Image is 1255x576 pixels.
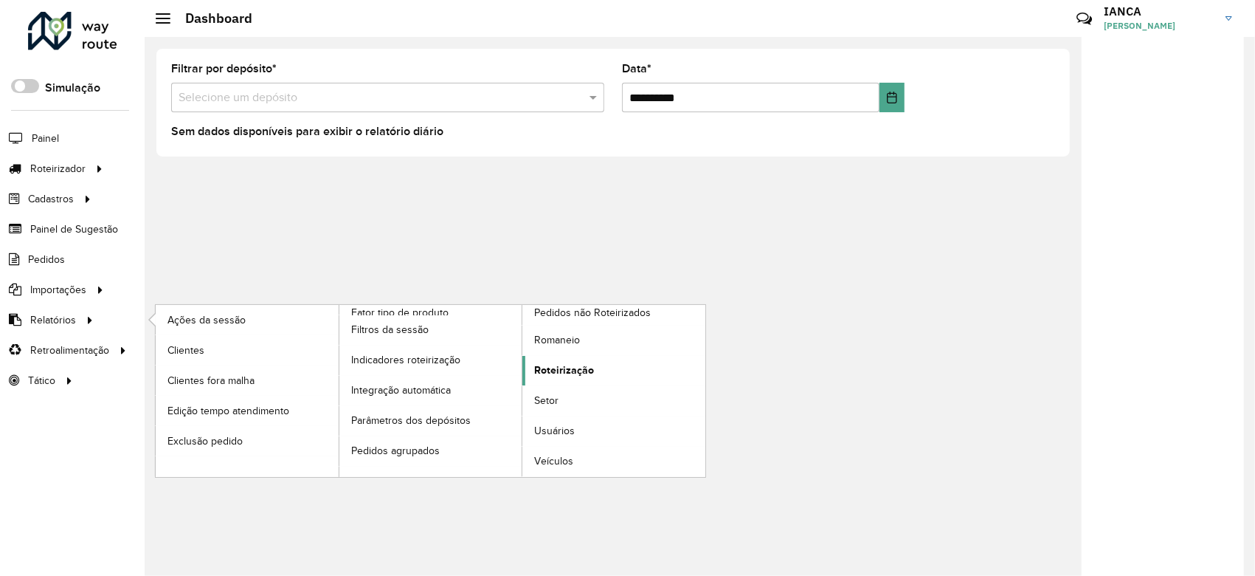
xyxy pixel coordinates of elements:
[534,332,580,348] span: Romaneio
[30,282,86,298] span: Importações
[45,79,100,97] label: Simulação
[339,315,522,345] a: Filtros da sessão
[534,393,559,408] span: Setor
[28,191,74,207] span: Cadastros
[156,426,339,456] a: Exclusão pedido
[170,10,252,27] h2: Dashboard
[167,403,289,419] span: Edição tempo atendimento
[28,373,55,388] span: Tático
[1068,3,1100,35] a: Contato Rápido
[30,222,118,237] span: Painel de Sugestão
[30,161,86,176] span: Roteirizador
[351,305,449,320] span: Fator tipo de produto
[622,60,651,78] label: Data
[351,322,429,337] span: Filtros da sessão
[156,396,339,425] a: Edição tempo atendimento
[534,363,594,378] span: Roteirização
[28,252,65,267] span: Pedidos
[522,326,705,355] a: Romaneio
[167,312,246,328] span: Ações da sessão
[30,312,76,328] span: Relatórios
[522,386,705,416] a: Setor
[156,305,339,335] a: Ações da sessão
[1104,4,1214,18] h3: IANCA
[522,416,705,446] a: Usuários
[522,356,705,385] a: Roteirização
[32,131,59,146] span: Painel
[171,123,443,140] label: Sem dados disponíveis para exibir o relatório diário
[171,60,277,78] label: Filtrar por depósito
[339,346,522,375] a: Indicadores roteirização
[1104,19,1214,32] span: [PERSON_NAME]
[156,335,339,365] a: Clientes
[339,376,522,405] a: Integração automática
[351,413,471,428] span: Parâmetros dos depósitos
[339,406,522,436] a: Parâmetros dos depósitos
[339,436,522,466] a: Pedidos agrupados
[156,366,339,395] a: Clientes fora malha
[351,352,460,368] span: Indicadores roteirização
[534,453,573,469] span: Veículos
[522,447,705,476] a: Veículos
[339,305,706,476] a: Pedidos não Roteirizados
[351,443,440,459] span: Pedidos agrupados
[167,373,255,388] span: Clientes fora malha
[534,423,575,439] span: Usuários
[167,433,243,449] span: Exclusão pedido
[30,343,109,358] span: Retroalimentação
[167,343,204,358] span: Clientes
[534,305,651,320] span: Pedidos não Roteirizados
[879,83,905,112] button: Choose Date
[351,383,451,398] span: Integração automática
[156,305,522,476] a: Fator tipo de produto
